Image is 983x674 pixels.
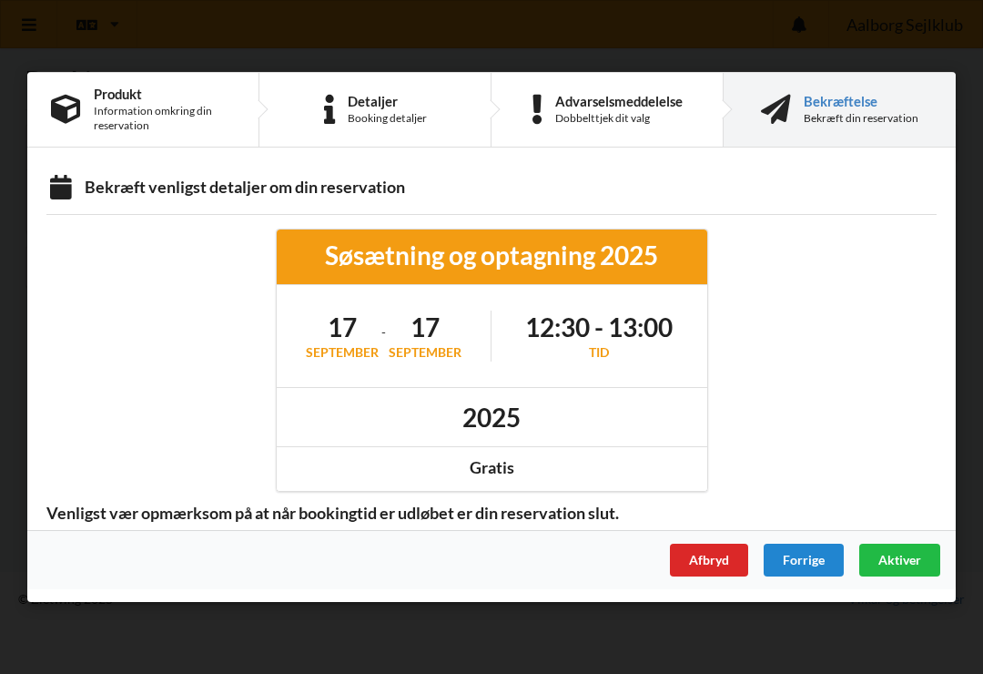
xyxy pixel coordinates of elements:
[381,324,386,340] span: -
[306,311,379,343] h1: 17
[306,343,379,362] div: september
[555,111,683,126] div: Dobbelttjek dit valg
[878,552,921,567] span: Aktiver
[764,544,844,577] div: Forrige
[389,311,461,343] h1: 17
[46,177,937,201] div: Bekræft venligst detaljer om din reservation
[804,94,918,108] div: Bekræftelse
[555,94,683,108] div: Advarselsmeddelelse
[525,343,673,362] div: Tid
[670,544,748,577] div: Afbryd
[348,111,427,126] div: Booking detaljer
[389,343,461,362] div: september
[94,104,235,133] div: Information omkring din reservation
[289,457,694,478] div: Gratis
[34,503,632,524] span: Venligst vær opmærksom på at når bookingtid er udløbet er din reservation slut.
[94,87,235,101] div: Produkt
[525,311,673,343] h1: 12:30 - 13:00
[289,239,694,271] div: Søsætning og optagning 2025
[804,111,918,126] div: Bekræft din reservation
[462,401,521,434] h1: 2025
[348,94,427,108] div: Detaljer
